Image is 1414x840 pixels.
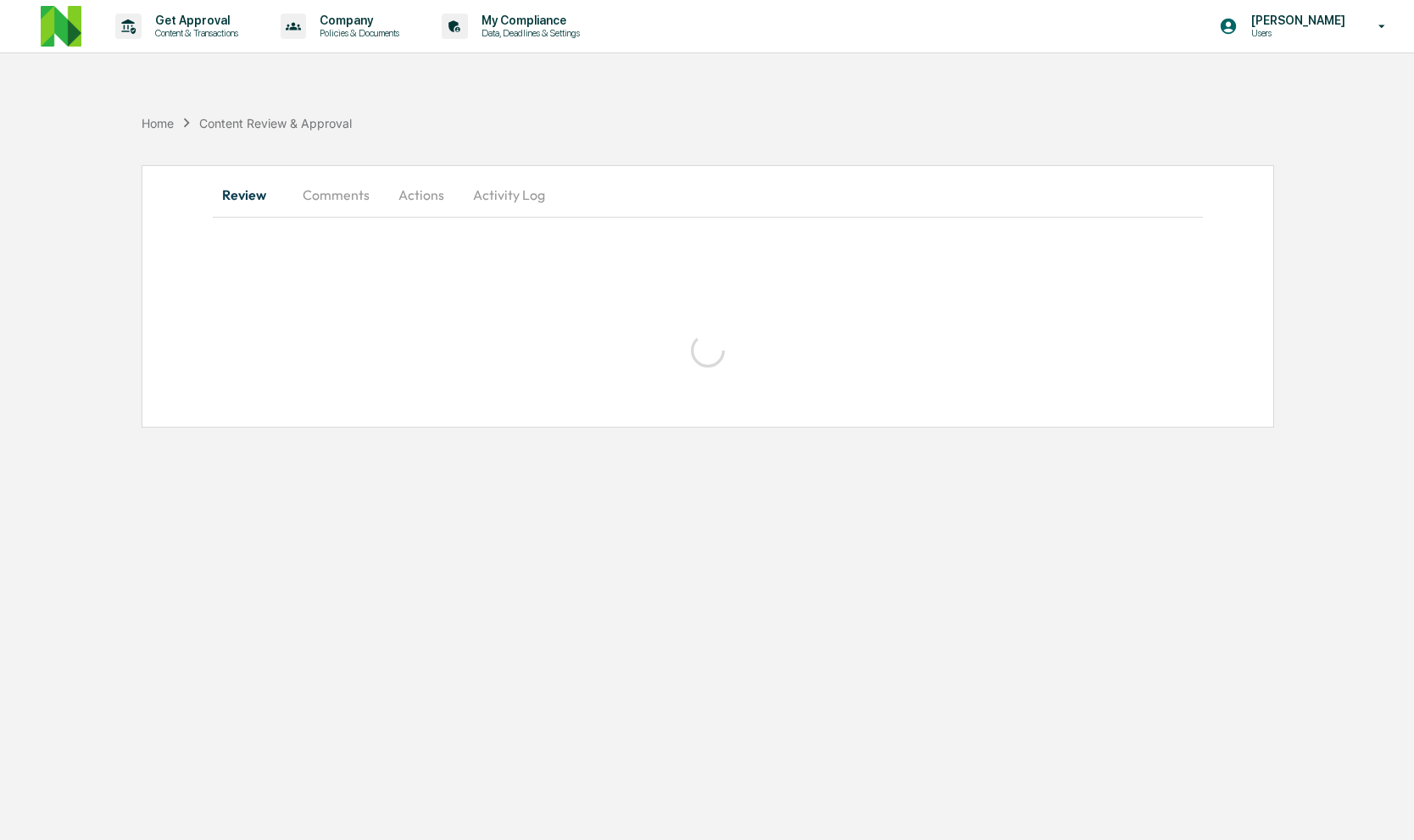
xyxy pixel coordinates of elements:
[468,27,588,39] p: Data, Deadlines & Settings
[213,174,1203,215] div: secondary tabs example
[213,174,289,215] button: Review
[383,174,459,215] button: Actions
[306,14,408,27] p: Company
[468,14,588,27] p: My Compliance
[41,6,81,47] img: logo
[1238,14,1354,27] p: [PERSON_NAME]
[1238,27,1354,39] p: Users
[142,27,247,39] p: Content & Transactions
[289,174,383,215] button: Comments
[306,27,408,39] p: Policies & Documents
[459,174,559,215] button: Activity Log
[142,14,247,27] p: Get Approval
[142,116,174,130] div: Home
[199,116,352,130] div: Content Review & Approval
